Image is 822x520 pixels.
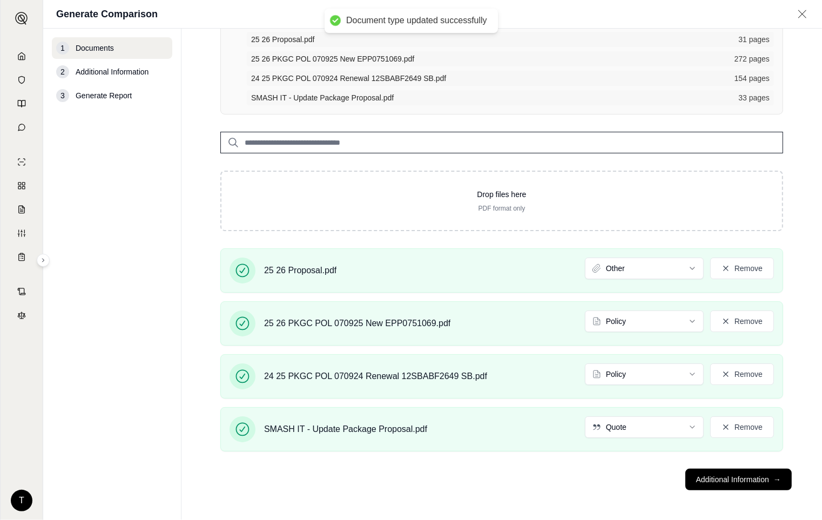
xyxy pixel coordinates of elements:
div: T [11,490,32,511]
a: Custom Report [7,222,36,244]
a: Home [7,45,36,67]
a: Contract Analysis [7,281,36,302]
span: 272 pages [735,53,770,64]
a: Claim Coverage [7,199,36,220]
a: Chat [7,117,36,138]
p: PDF format only [239,204,765,213]
a: Coverage Table [7,246,36,268]
span: 25 26 PKGC POL 070925 New EPP0751069.pdf [251,53,728,64]
span: SMASH IT - Update Package Proposal.pdf [251,92,732,103]
button: Remove [710,258,774,279]
p: Drop files here [239,189,765,200]
img: Expand sidebar [15,12,28,25]
a: Prompt Library [7,93,36,114]
span: 24 25 PKGC POL 070924 Renewal 12SBABF2649 SB.pdf [251,73,728,84]
span: 31 pages [738,34,770,45]
span: 33 pages [738,92,770,103]
div: 2 [56,65,69,78]
div: 1 [56,42,69,55]
span: 25 26 Proposal.pdf [251,34,732,45]
span: SMASH IT - Update Package Proposal.pdf [264,423,427,436]
button: Remove [710,363,774,385]
div: Document type updated successfully [346,15,487,26]
span: Additional Information [76,66,149,77]
button: Remove [710,416,774,438]
button: Remove [710,310,774,332]
span: 25 26 Proposal.pdf [264,264,336,277]
a: Single Policy [7,151,36,173]
span: Generate Report [76,90,132,101]
a: Legal Search Engine [7,305,36,326]
a: Policy Comparisons [7,175,36,197]
h1: Generate Comparison [56,6,158,22]
span: 25 26 PKGC POL 070925 New EPP0751069.pdf [264,317,450,330]
button: Expand sidebar [37,254,50,267]
button: Expand sidebar [11,8,32,29]
span: 24 25 PKGC POL 070924 Renewal 12SBABF2649 SB.pdf [264,370,487,383]
span: → [773,474,781,485]
span: Documents [76,43,114,53]
div: 3 [56,89,69,102]
span: 154 pages [735,73,770,84]
button: Additional Information→ [685,469,792,490]
a: Documents Vault [7,69,36,91]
